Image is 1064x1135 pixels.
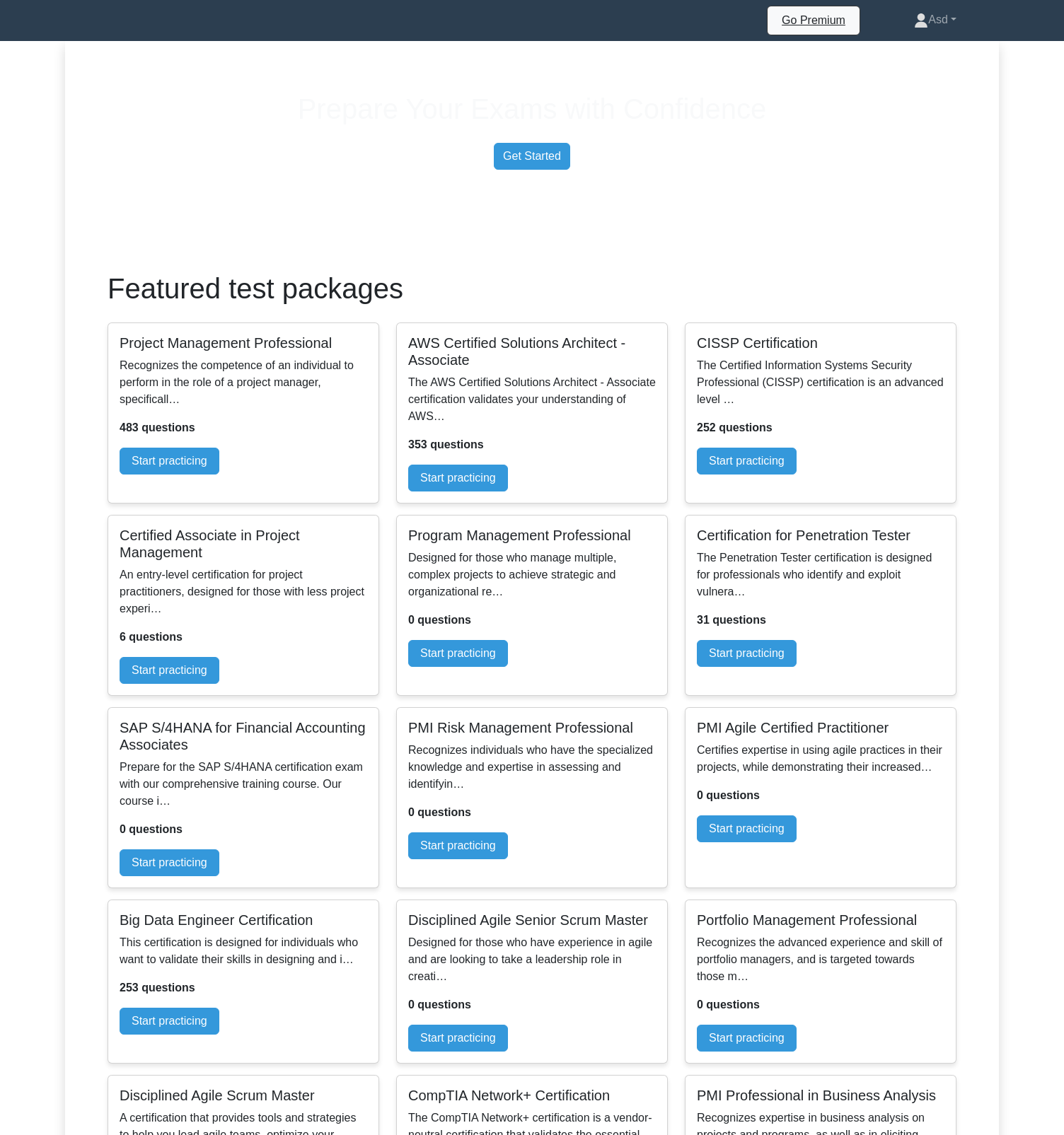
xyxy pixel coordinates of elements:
[773,11,854,29] a: Go Premium
[880,6,990,34] a: Asd
[120,657,219,684] a: Start practicing
[120,448,219,475] a: Start practicing
[120,849,219,876] a: Start practicing
[408,1025,508,1052] a: Start practicing
[108,272,956,305] h1: Featured test packages
[697,640,797,667] a: Start practicing
[697,1025,797,1052] a: Start practicing
[408,465,508,491] a: Start practicing
[65,92,999,126] h1: Prepare Your Exams with Confidence
[408,832,508,859] a: Start practicing
[120,1008,219,1035] a: Start practicing
[408,640,508,667] a: Start practicing
[697,448,797,475] a: Start practicing
[494,143,570,170] a: Get Started
[697,815,797,842] a: Start practicing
